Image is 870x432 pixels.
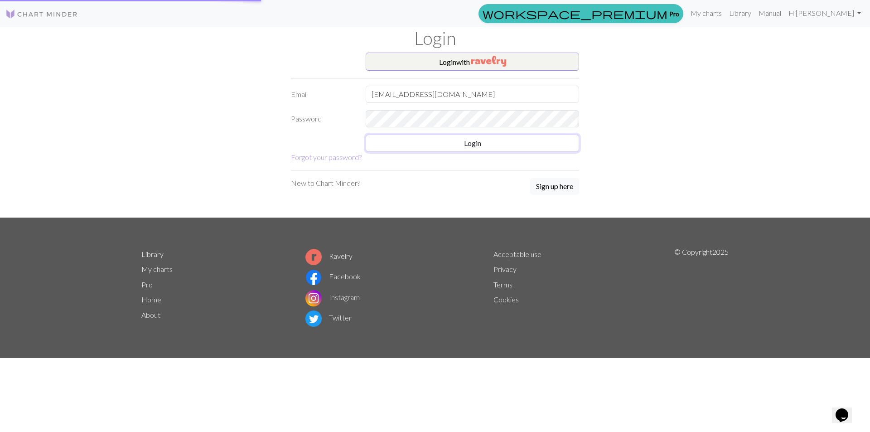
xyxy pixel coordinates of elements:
[483,7,667,20] span: workspace_premium
[291,178,360,189] p: New to Chart Minder?
[141,265,173,273] a: My charts
[141,311,160,319] a: About
[305,269,322,286] img: Facebook logo
[305,249,322,265] img: Ravelry logo
[478,4,683,23] a: Pro
[366,135,579,152] button: Login
[5,9,78,19] img: Logo
[141,280,153,289] a: Pro
[725,4,755,22] a: Library
[493,295,519,304] a: Cookies
[305,311,322,327] img: Twitter logo
[291,153,362,161] a: Forgot your password?
[305,252,353,260] a: Ravelry
[530,178,579,196] a: Sign up here
[285,110,360,127] label: Password
[687,4,725,22] a: My charts
[493,280,512,289] a: Terms
[755,4,785,22] a: Manual
[141,250,164,258] a: Library
[305,290,322,306] img: Instagram logo
[305,272,361,281] a: Facebook
[136,27,734,49] h1: Login
[305,293,360,301] a: Instagram
[366,53,579,71] button: Loginwith
[285,86,360,103] label: Email
[832,396,861,423] iframe: chat widget
[305,313,352,322] a: Twitter
[530,178,579,195] button: Sign up here
[674,247,729,329] p: © Copyright 2025
[785,4,865,22] a: Hi[PERSON_NAME]
[471,56,506,67] img: Ravelry
[493,265,517,273] a: Privacy
[141,295,161,304] a: Home
[493,250,541,258] a: Acceptable use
